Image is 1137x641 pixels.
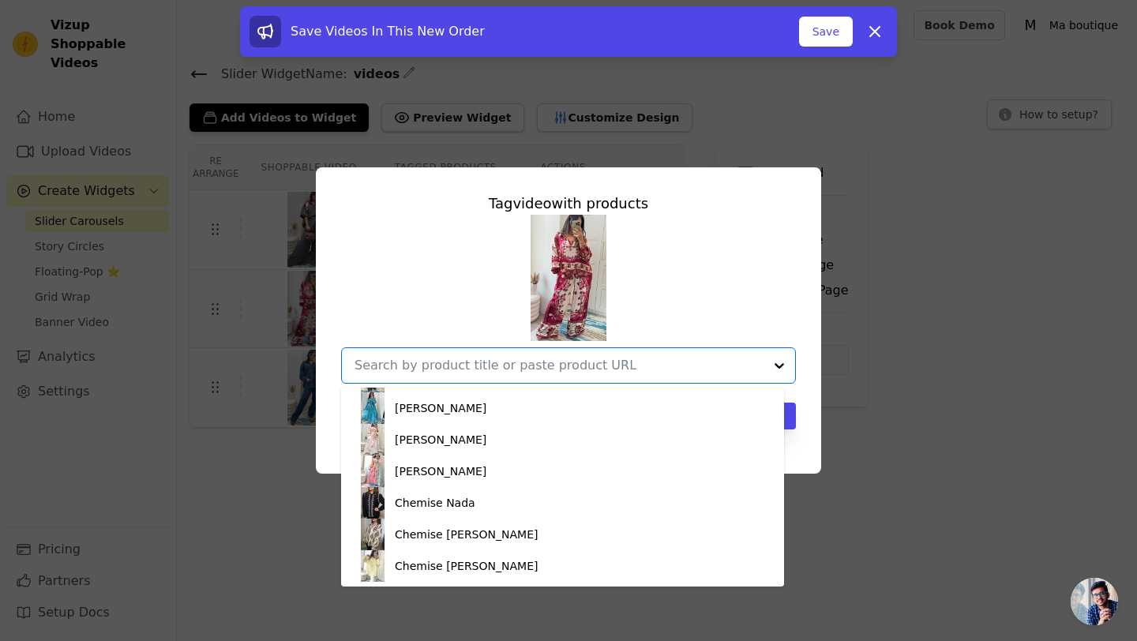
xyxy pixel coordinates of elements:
[357,455,388,487] img: product thumbnail
[291,24,485,39] span: Save Videos In This New Order
[355,356,764,375] input: Search by product title or paste product URL
[395,527,538,542] div: Chemise [PERSON_NAME]
[395,495,475,511] div: Chemise Nada
[395,400,486,416] div: [PERSON_NAME]
[395,558,538,574] div: Chemise [PERSON_NAME]
[357,424,388,455] img: product thumbnail
[799,17,853,47] button: Save
[395,432,486,448] div: [PERSON_NAME]
[357,392,388,424] img: product thumbnail
[357,487,388,519] img: product thumbnail
[357,550,388,582] img: product thumbnail
[395,463,486,479] div: [PERSON_NAME]
[1071,578,1118,625] div: Ouvrir le chat
[531,215,606,341] img: reel-preview-03ta8s-fn.myshopify.com-3701413673986119904_55121893647.jpeg
[341,193,796,215] div: Tag video with products
[357,519,388,550] img: product thumbnail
